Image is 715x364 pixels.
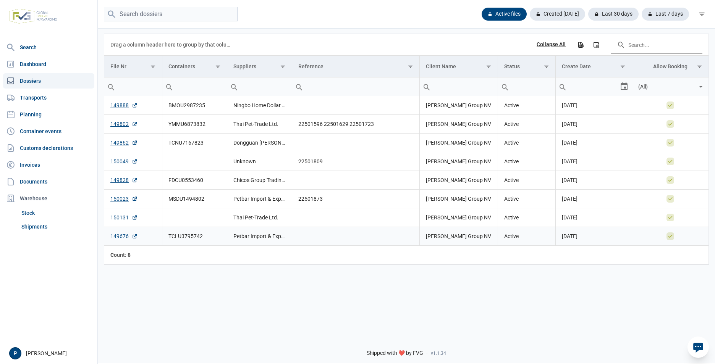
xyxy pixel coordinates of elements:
[215,63,221,69] span: Show filter options for column 'Containers'
[110,195,138,203] a: 150023
[162,171,227,190] td: FDCU0553460
[556,77,620,96] input: Filter cell
[620,63,626,69] span: Show filter options for column 'Create Date'
[162,77,176,96] div: Search box
[632,77,709,96] td: Filter cell
[588,8,639,21] div: Last 30 days
[227,96,292,115] td: Ningbo Home Dollar Imp. & Exp. Corp.
[3,73,94,89] a: Dossiers
[227,77,292,96] input: Filter cell
[110,251,156,259] div: File Nr Count: 8
[562,196,577,202] span: [DATE]
[227,171,292,190] td: Chicos Group Trading Limited, Dongguan [PERSON_NAME] Company Limited, Starlights International Ltd.
[419,115,498,134] td: [PERSON_NAME] Group NV
[9,347,21,359] button: P
[227,56,292,77] td: Column Suppliers
[227,152,292,171] td: Unknown
[110,120,138,128] a: 149802
[292,190,419,208] td: 22501873
[162,227,227,246] td: TCLU3795742
[233,63,256,69] div: Suppliers
[498,77,556,96] input: Filter cell
[426,350,428,357] span: -
[574,38,587,52] div: Export all data to Excel
[562,214,577,221] span: [DATE]
[298,63,324,69] div: Reference
[486,63,492,69] span: Show filter options for column 'Client Name'
[498,56,556,77] td: Column Status
[9,347,93,359] div: [PERSON_NAME]
[556,77,632,96] td: Filter cell
[498,171,556,190] td: Active
[104,77,118,96] div: Search box
[504,63,520,69] div: Status
[562,102,577,108] span: [DATE]
[530,8,585,21] div: Created [DATE]
[537,41,566,48] div: Collapse All
[498,77,512,96] div: Search box
[556,77,569,96] div: Search box
[498,115,556,134] td: Active
[227,227,292,246] td: Petbar Import & Export Co., Ltd.
[620,77,629,96] div: Select
[3,107,94,122] a: Planning
[227,190,292,208] td: Petbar Import & Export Co., Ltd.
[419,96,498,115] td: [PERSON_NAME] Group NV
[562,177,577,183] span: [DATE]
[292,77,306,96] div: Search box
[3,56,94,72] a: Dashboard
[104,77,162,96] input: Filter cell
[419,171,498,190] td: [PERSON_NAME] Group NV
[653,63,687,69] div: Allow Booking
[110,39,233,51] div: Drag a column header here to group by that column
[696,77,705,96] div: Select
[6,6,60,27] img: FVG - Global freight forwarding
[408,63,413,69] span: Show filter options for column 'Reference'
[420,77,434,96] div: Search box
[695,7,709,21] div: filter
[110,176,138,184] a: 149828
[562,140,577,146] span: [DATE]
[292,77,419,96] input: Filter cell
[3,191,94,206] div: Warehouse
[292,152,419,171] td: 22501809
[367,350,423,357] span: Shipped with ❤️ by FVG
[419,152,498,171] td: [PERSON_NAME] Group NV
[292,56,419,77] td: Column Reference
[3,40,94,55] a: Search
[150,63,156,69] span: Show filter options for column 'File Nr'
[110,232,138,240] a: 149676
[544,63,549,69] span: Show filter options for column 'Status'
[110,101,138,109] a: 149888
[162,56,227,77] td: Column Containers
[227,208,292,227] td: Thai Pet-Trade Ltd.
[419,208,498,227] td: [PERSON_NAME] Group NV
[611,35,702,54] input: Search in the data grid
[697,63,702,69] span: Show filter options for column 'Allow Booking'
[162,190,227,208] td: MSDU1494802
[104,7,238,22] input: Search dossiers
[498,134,556,152] td: Active
[562,158,577,164] span: [DATE]
[292,115,419,134] td: 22501596 22501629 22501723
[110,63,126,69] div: File Nr
[110,34,702,55] div: Data grid toolbar
[280,63,286,69] span: Show filter options for column 'Suppliers'
[3,140,94,156] a: Customs declarations
[562,233,577,239] span: [DATE]
[162,115,227,134] td: YMMU6873832
[498,152,556,171] td: Active
[556,56,632,77] td: Column Create Date
[3,174,94,189] a: Documents
[420,77,498,96] input: Filter cell
[431,350,446,356] span: v1.1.34
[562,121,577,127] span: [DATE]
[227,77,241,96] div: Search box
[632,56,709,77] td: Column Allow Booking
[3,124,94,139] a: Container events
[632,77,696,96] input: Filter cell
[562,63,591,69] div: Create Date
